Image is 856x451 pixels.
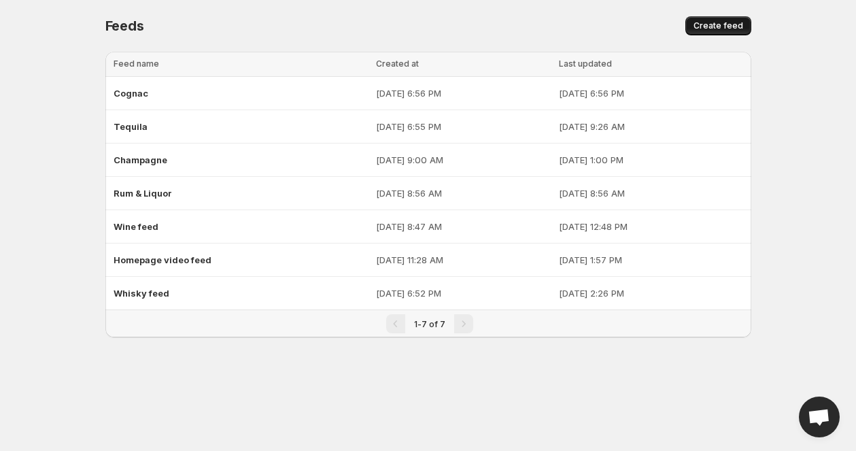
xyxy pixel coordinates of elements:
p: [DATE] 1:00 PM [559,153,742,167]
span: 1-7 of 7 [414,319,445,329]
span: Created at [376,59,419,69]
div: Open chat [799,397,840,437]
p: [DATE] 11:28 AM [376,253,551,267]
nav: Pagination [105,310,751,337]
span: Rum & Liquor [114,188,172,199]
p: [DATE] 12:48 PM [559,220,742,233]
p: [DATE] 8:47 AM [376,220,551,233]
span: Feed name [114,59,159,69]
p: [DATE] 8:56 AM [376,186,551,200]
p: [DATE] 9:00 AM [376,153,551,167]
span: Create feed [694,20,743,31]
span: Whisky feed [114,288,169,299]
p: [DATE] 8:56 AM [559,186,742,200]
span: Last updated [559,59,612,69]
span: Homepage video feed [114,254,211,265]
span: Wine feed [114,221,158,232]
p: [DATE] 6:56 PM [559,86,742,100]
span: Feeds [105,18,144,34]
p: [DATE] 6:56 PM [376,86,551,100]
p: [DATE] 2:26 PM [559,286,742,300]
span: Cognac [114,88,148,99]
span: Tequila [114,121,148,132]
p: [DATE] 9:26 AM [559,120,742,133]
button: Create feed [685,16,751,35]
span: Champagne [114,154,167,165]
p: [DATE] 6:52 PM [376,286,551,300]
p: [DATE] 6:55 PM [376,120,551,133]
p: [DATE] 1:57 PM [559,253,742,267]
